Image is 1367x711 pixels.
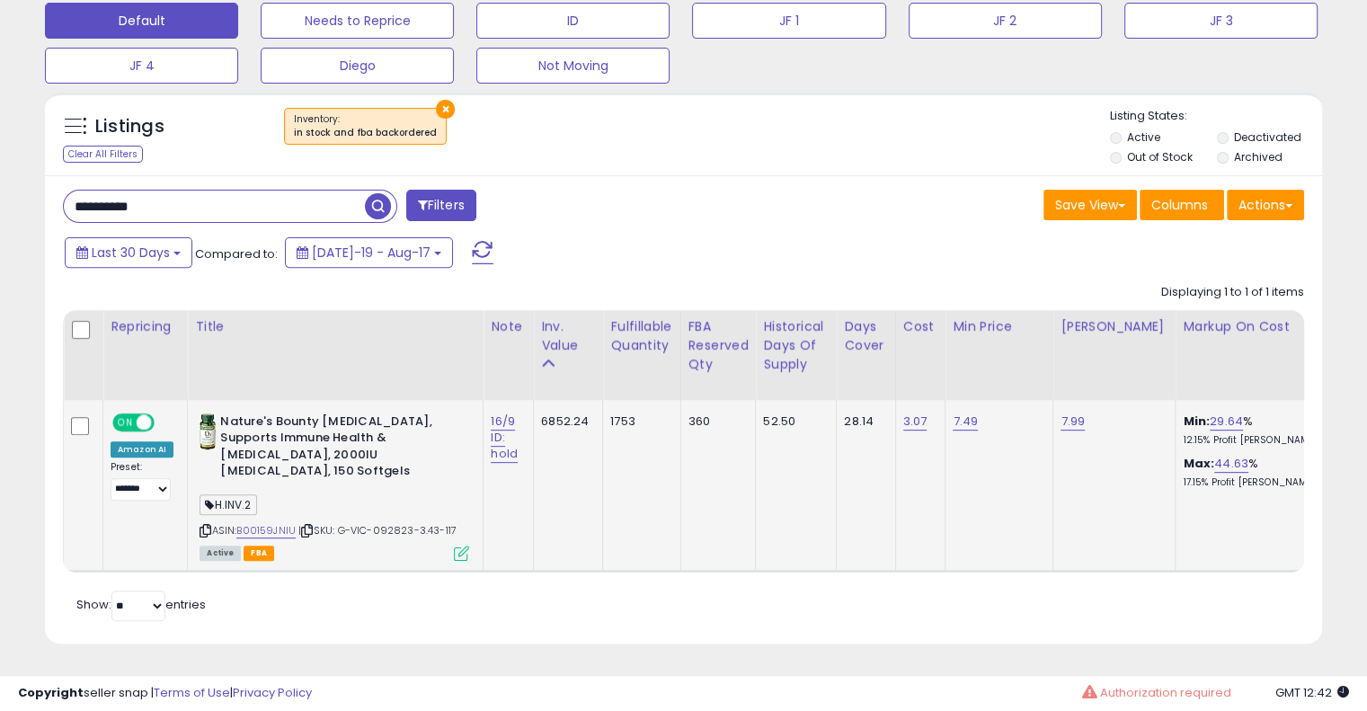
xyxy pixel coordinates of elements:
b: Nature's Bounty [MEDICAL_DATA], Supports Immune Health & [MEDICAL_DATA], 2000IU [MEDICAL_DATA], 1... [220,413,439,484]
div: 360 [688,413,742,430]
span: | SKU: G-VIC-092823-3.43-117 [298,523,457,538]
button: Diego [261,48,454,84]
b: Min: [1183,413,1210,430]
div: Amazon AI [111,441,173,458]
span: Last 30 Days [92,244,170,262]
p: 17.15% Profit [PERSON_NAME] [1183,476,1332,489]
div: 6852.24 [541,413,589,430]
span: Authorization required [1099,684,1230,701]
label: Archived [1233,149,1282,164]
div: Repricing [111,317,180,336]
button: [DATE]-19 - Aug-17 [285,237,453,268]
span: 2025-09-17 12:42 GMT [1275,684,1349,701]
span: ON [114,414,137,430]
div: 52.50 [763,413,822,430]
span: Show: entries [76,596,206,613]
div: Preset: [111,461,173,502]
a: Terms of Use [154,684,230,701]
strong: Copyright [18,684,84,701]
div: 28.14 [844,413,881,430]
button: Last 30 Days [65,237,192,268]
h5: Listings [95,114,164,139]
div: FBA Reserved Qty [688,317,749,374]
button: JF 2 [909,3,1102,39]
label: Out of Stock [1127,149,1193,164]
div: Historical Days Of Supply [763,317,829,374]
a: Privacy Policy [233,684,312,701]
button: JF 1 [692,3,885,39]
a: B00159JNIU [236,523,296,538]
button: × [436,100,455,119]
div: Markup on Cost [1183,317,1338,336]
span: FBA [244,546,274,561]
a: 3.07 [903,413,928,431]
label: Deactivated [1233,129,1300,145]
div: Clear All Filters [63,146,143,163]
div: Min Price [953,317,1045,336]
div: % [1183,456,1332,489]
button: Needs to Reprice [261,3,454,39]
div: [PERSON_NAME] [1061,317,1167,336]
img: 414iAeuTSfL._SL40_.jpg [200,413,216,449]
span: Compared to: [195,245,278,262]
button: JF 3 [1124,3,1318,39]
div: Fulfillable Quantity [610,317,672,355]
div: ASIN: [200,413,469,559]
p: 12.15% Profit [PERSON_NAME] [1183,434,1332,447]
a: 16/9 ID: hold [491,413,518,463]
div: in stock and fba backordered [294,127,437,139]
span: H.INV.2 [200,494,256,515]
button: Save View [1043,190,1137,220]
span: Columns [1151,196,1208,214]
div: Days Cover [844,317,887,355]
div: seller snap | | [18,685,312,702]
button: Default [45,3,238,39]
div: Note [491,317,526,336]
a: 29.64 [1210,413,1243,431]
button: Filters [406,190,476,221]
label: Active [1127,129,1160,145]
div: Title [195,317,475,336]
span: Inventory : [294,112,437,139]
span: OFF [152,414,181,430]
span: [DATE]-19 - Aug-17 [312,244,431,262]
button: JF 4 [45,48,238,84]
a: 7.49 [953,413,978,431]
span: All listings currently available for purchase on Amazon [200,546,241,561]
b: Max: [1183,455,1214,472]
th: The percentage added to the cost of goods (COGS) that forms the calculator for Min & Max prices. [1176,310,1346,400]
div: Displaying 1 to 1 of 1 items [1161,284,1304,301]
div: % [1183,413,1332,447]
button: Not Moving [476,48,670,84]
button: ID [476,3,670,39]
div: Cost [903,317,938,336]
div: Inv. value [541,317,595,355]
p: Listing States: [1110,108,1322,125]
div: 1753 [610,413,666,430]
a: 44.63 [1214,455,1248,473]
button: Columns [1140,190,1224,220]
a: 7.99 [1061,413,1085,431]
button: Actions [1227,190,1304,220]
